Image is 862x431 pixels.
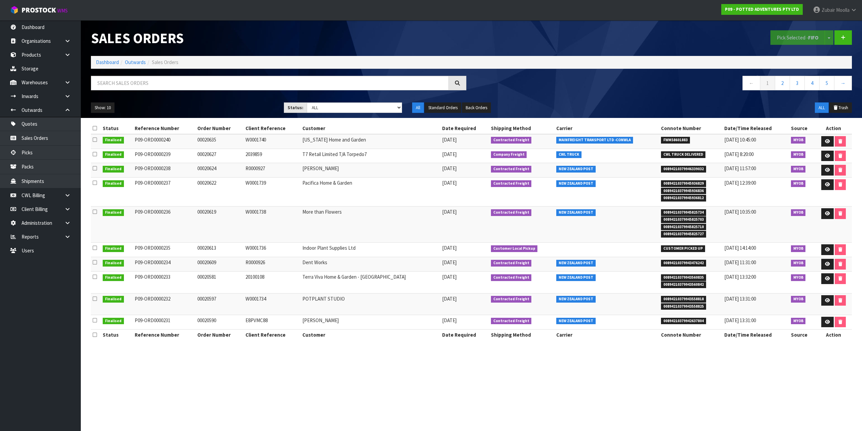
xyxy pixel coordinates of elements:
[96,59,119,65] a: Dashboard
[661,318,706,325] span: 00894210379942637804
[301,207,440,243] td: More than Flowers
[103,180,124,187] span: Finalised
[725,6,799,12] strong: P09 - POTTED ADVENTURES PTY LTD
[440,329,489,340] th: Date Required
[440,123,489,134] th: Date Required
[556,274,596,281] span: NEW ZEALAND POST
[491,137,532,144] span: Contracted Freight
[244,315,301,329] td: E8PVMC88
[661,137,690,144] span: FWM58601883
[442,245,457,251] span: [DATE]
[476,76,852,92] nav: Page navigation
[301,163,440,178] td: [PERSON_NAME]
[815,102,829,113] button: ALL
[301,243,440,257] td: Indoor Plant Supplies Ltd
[442,209,457,215] span: [DATE]
[301,178,440,207] td: Pacifica Home & Garden
[101,329,133,340] th: Status
[791,151,806,158] span: MYOB
[556,137,633,144] span: MAINFREIGHT TRANSPORT LTD -CONWLA
[244,149,301,163] td: 2039859
[556,318,596,325] span: NEW ZEALAND POST
[103,260,124,267] span: Finalised
[133,243,196,257] td: P09-ORD0000235
[57,7,68,14] small: WMS
[791,296,806,303] span: MYOB
[661,188,706,194] span: 00894210379945936836
[791,260,806,267] span: MYOB
[103,245,124,252] span: Finalised
[10,6,19,14] img: cube-alt.png
[244,329,301,340] th: Client Reference
[661,296,706,303] span: 00894210379943558818
[196,243,244,257] td: 00020613
[91,102,114,113] button: Show: 10
[815,123,852,134] th: Action
[661,216,706,223] span: 00894210379945825703
[661,166,706,173] span: 00894210379946339032
[836,7,850,13] span: Moolla
[442,136,457,143] span: [DATE]
[791,318,806,325] span: MYOB
[491,296,532,303] span: Contracted Freight
[724,209,756,215] span: [DATE] 10:35:00
[724,165,756,172] span: [DATE] 11:57:00
[661,209,706,216] span: 00894210379945825734
[721,4,803,15] a: P09 - POTTED ADVENTURES PTY LTD
[103,137,124,144] span: Finalised
[244,123,301,134] th: Client Reference
[125,59,146,65] a: Outwards
[791,245,806,252] span: MYOB
[556,209,596,216] span: NEW ZEALAND POST
[491,166,532,173] span: Contracted Freight
[442,317,457,324] span: [DATE]
[791,180,806,187] span: MYOB
[462,102,491,113] button: Back Orders
[133,123,196,134] th: Reference Number
[301,315,440,329] td: [PERSON_NAME]
[791,166,806,173] span: MYOB
[244,243,301,257] td: W0001736
[442,274,457,280] span: [DATE]
[556,180,596,187] span: NEW ZEALAND POST
[723,329,789,340] th: Date/Time Released
[196,272,244,293] td: 00020581
[724,296,756,302] span: [DATE] 13:31:00
[661,303,706,310] span: 00894210379943558825
[91,30,466,46] h1: Sales Orders
[808,34,819,41] strong: FIFO
[196,123,244,134] th: Order Number
[822,7,835,13] span: Zubair
[196,163,244,178] td: 00020624
[760,76,775,90] a: 1
[770,30,825,45] button: Pick Selected -FIFO
[724,245,756,251] span: [DATE] 14:14:00
[661,274,706,281] span: 00894210379943560835
[244,134,301,149] td: W0001740
[659,329,723,340] th: Connote Number
[789,329,815,340] th: Source
[789,123,815,134] th: Source
[196,293,244,315] td: 00020597
[412,102,424,113] button: All
[723,123,789,134] th: Date/Time Released
[775,76,790,90] a: 2
[791,137,806,144] span: MYOB
[489,123,555,134] th: Shipping Method
[489,329,555,340] th: Shipping Method
[196,257,244,272] td: 00020609
[244,257,301,272] td: R0000926
[804,76,820,90] a: 4
[491,318,532,325] span: Contracted Freight
[133,178,196,207] td: P09-ORD0000237
[791,209,806,216] span: MYOB
[724,136,756,143] span: [DATE] 10:45:00
[491,245,538,252] span: Customer Local Pickup
[661,195,706,202] span: 00894210379945936812
[244,293,301,315] td: W0001734
[815,329,852,340] th: Action
[133,293,196,315] td: P09-ORD0000232
[442,151,457,157] span: [DATE]
[101,123,133,134] th: Status
[491,260,532,267] span: Contracted Freight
